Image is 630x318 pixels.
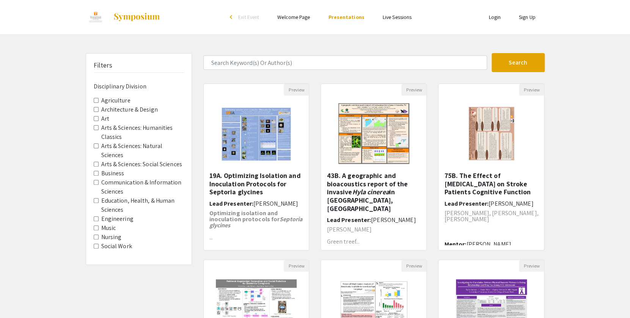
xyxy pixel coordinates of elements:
label: Arts & Sciences: Humanities Classics [101,123,184,142]
label: Art [101,114,109,123]
p: [PERSON_NAME], [PERSON_NAME], [PERSON_NAME] [444,210,538,222]
img: <p><span style="background-color: rgb(250, 249, 246); color: rgb(68, 68, 68);">43B. A geographic ... [331,96,417,172]
div: Open Presentation <p><span style="background-color: rgb(250, 249, 246); color: rgb(68, 68, 68);">... [320,83,427,250]
input: Search Keyword(s) Or Author(s) [203,55,487,70]
span: Exit Event [238,14,259,20]
label: Communication & Information Sciences [101,178,184,196]
h5: Filters [94,61,113,69]
label: Arts & Sciences: Social Sciences [101,160,182,169]
button: Preview [284,260,309,272]
em: Hyla cinerea [352,187,389,196]
label: Architecture & Design [101,105,158,114]
span: [PERSON_NAME] [253,200,298,208]
a: Welcome Page [277,14,310,20]
label: Music [101,224,116,233]
label: Agriculture [101,96,130,105]
img: <p>75B. The Effect of Music Therapy on Stroke Patients Cognitive Function </p> [460,96,523,172]
a: Sign Up [519,14,536,20]
h5: 43B. A geographic and bioacoustics report of the invasive in [GEOGRAPHIC_DATA], [GEOGRAPHIC_DATA] [327,172,421,213]
label: Engineering [101,214,134,224]
label: Nursing [101,233,122,242]
label: Education, Health, & Human Sciences [101,196,184,214]
label: Business [101,169,124,178]
img: <p>19A. Optimizing Isolation and Inoculation Protocols for Septoria glycines</p> [213,96,299,172]
strong: Optimizing isolation and inoculation protocols for [209,209,302,229]
div: arrow_back_ios [230,15,234,19]
span: [PERSON_NAME] [489,200,533,208]
h6: Lead Presenter: [209,200,303,207]
h6: Lead Presenter: [444,200,538,207]
div: Open Presentation <p>19A. Optimizing Isolation and Inoculation Protocols for Septoria glycines</p> [203,83,310,250]
p: [PERSON_NAME] [327,227,421,233]
img: EUReCA 2025 [86,8,105,27]
em: Septoria glycines [209,215,302,229]
div: ... [209,210,303,241]
div: Open Presentation <p>75B. The Effect of Music Therapy on Stroke Patients Cognitive Function </p> [438,83,544,250]
h6: Lead Presenter: [327,216,421,224]
a: Presentations [328,14,364,20]
button: Preview [401,260,426,272]
a: Live Sessions [383,14,412,20]
span: Mentor: [444,240,466,248]
span: [PERSON_NAME] [466,240,511,248]
label: Social Work [101,242,132,251]
span: [PERSON_NAME] [371,216,416,224]
h6: Disciplinary Division [94,83,184,90]
a: EUReCA 2025 [86,8,160,27]
span: Mentor: [209,244,231,252]
a: Login [489,14,501,20]
p: Green treef... [327,239,421,245]
button: Search [492,53,545,72]
button: Preview [519,84,544,96]
img: Symposium by ForagerOne [113,13,160,22]
label: Arts & Sciences: Natural Sciences [101,142,184,160]
span: [PERSON_NAME] [231,244,276,252]
h5: 75B. The Effect of [MEDICAL_DATA] on Stroke Patients Cognitive Function [444,172,538,196]
h5: 19A. Optimizing Isolation and Inoculation Protocols for Septoria glycines [209,172,303,196]
button: Preview [519,260,544,272]
button: Preview [284,84,309,96]
button: Preview [401,84,426,96]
